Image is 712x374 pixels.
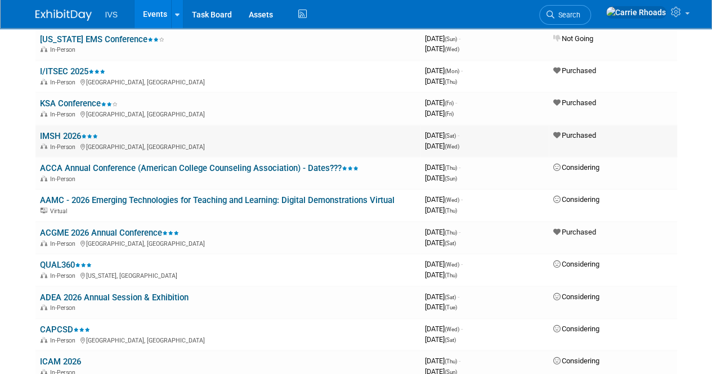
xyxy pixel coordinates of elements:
[553,34,593,43] span: Not Going
[41,175,47,181] img: In-Person Event
[455,98,457,107] span: -
[41,143,47,149] img: In-Person Event
[41,79,47,84] img: In-Person Event
[40,260,92,270] a: QUAL360
[553,357,599,365] span: Considering
[445,100,454,106] span: (Fri)
[445,46,459,52] span: (Wed)
[50,240,79,247] span: In-Person
[458,292,459,301] span: -
[461,195,463,204] span: -
[40,357,81,367] a: ICAM 2026
[425,195,463,204] span: [DATE]
[50,111,79,118] span: In-Person
[425,292,459,301] span: [DATE]
[459,163,460,172] span: -
[461,325,463,333] span: -
[50,272,79,280] span: In-Person
[445,294,456,300] span: (Sat)
[445,337,456,343] span: (Sat)
[461,260,463,268] span: -
[445,358,457,364] span: (Thu)
[40,77,416,86] div: [GEOGRAPHIC_DATA], [GEOGRAPHIC_DATA]
[50,79,79,86] span: In-Person
[40,98,118,109] a: KSA Conference
[41,304,47,310] img: In-Person Event
[425,260,463,268] span: [DATE]
[445,165,457,171] span: (Thu)
[40,292,189,303] a: ADEA 2026 Annual Session & Exhibition
[445,240,456,246] span: (Sat)
[425,335,456,344] span: [DATE]
[40,228,179,238] a: ACGME 2026 Annual Conference
[445,208,457,214] span: (Thu)
[425,303,457,311] span: [DATE]
[40,335,416,344] div: [GEOGRAPHIC_DATA], [GEOGRAPHIC_DATA]
[553,98,596,107] span: Purchased
[425,77,457,85] span: [DATE]
[553,163,599,172] span: Considering
[445,133,456,139] span: (Sat)
[445,79,457,85] span: (Thu)
[50,46,79,53] span: In-Person
[445,304,457,310] span: (Tue)
[553,131,596,139] span: Purchased
[458,131,459,139] span: -
[425,109,454,118] span: [DATE]
[445,272,457,278] span: (Thu)
[41,208,47,213] img: Virtual Event
[40,142,416,151] div: [GEOGRAPHIC_DATA], [GEOGRAPHIC_DATA]
[41,337,47,343] img: In-Person Event
[35,10,92,21] img: ExhibitDay
[40,195,395,205] a: AAMC - 2026 Emerging Technologies for Teaching and Learning: Digital Demonstrations Virtual
[459,34,460,43] span: -
[425,34,460,43] span: [DATE]
[50,143,79,151] span: In-Person
[40,238,416,247] div: [GEOGRAPHIC_DATA], [GEOGRAPHIC_DATA]
[41,240,47,246] img: In-Person Event
[553,66,596,75] span: Purchased
[40,163,359,173] a: ACCA Annual Conference (American College Counseling Association) - Dates???
[425,271,457,279] span: [DATE]
[40,131,98,141] a: IMSH 2026
[445,111,454,117] span: (Fri)
[445,262,459,268] span: (Wed)
[425,228,460,236] span: [DATE]
[50,175,79,183] span: In-Person
[459,357,460,365] span: -
[553,228,596,236] span: Purchased
[445,326,459,332] span: (Wed)
[445,68,459,74] span: (Mon)
[606,6,666,19] img: Carrie Rhoads
[425,357,460,365] span: [DATE]
[425,66,463,75] span: [DATE]
[40,66,105,76] a: I/ITSEC 2025
[445,36,457,42] span: (Sun)
[40,271,416,280] div: [US_STATE], [GEOGRAPHIC_DATA]
[41,46,47,52] img: In-Person Event
[50,208,70,215] span: Virtual
[425,163,460,172] span: [DATE]
[539,5,591,25] a: Search
[50,337,79,344] span: In-Person
[445,197,459,203] span: (Wed)
[105,10,118,19] span: IVS
[461,66,463,75] span: -
[425,142,459,150] span: [DATE]
[425,238,456,247] span: [DATE]
[40,34,164,44] a: [US_STATE] EMS Conference
[40,109,416,118] div: [GEOGRAPHIC_DATA], [GEOGRAPHIC_DATA]
[553,260,599,268] span: Considering
[41,111,47,116] img: In-Person Event
[425,131,459,139] span: [DATE]
[425,44,459,53] span: [DATE]
[425,98,457,107] span: [DATE]
[41,272,47,278] img: In-Person Event
[445,175,457,182] span: (Sun)
[425,325,463,333] span: [DATE]
[445,143,459,150] span: (Wed)
[553,292,599,301] span: Considering
[554,11,580,19] span: Search
[459,228,460,236] span: -
[425,174,457,182] span: [DATE]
